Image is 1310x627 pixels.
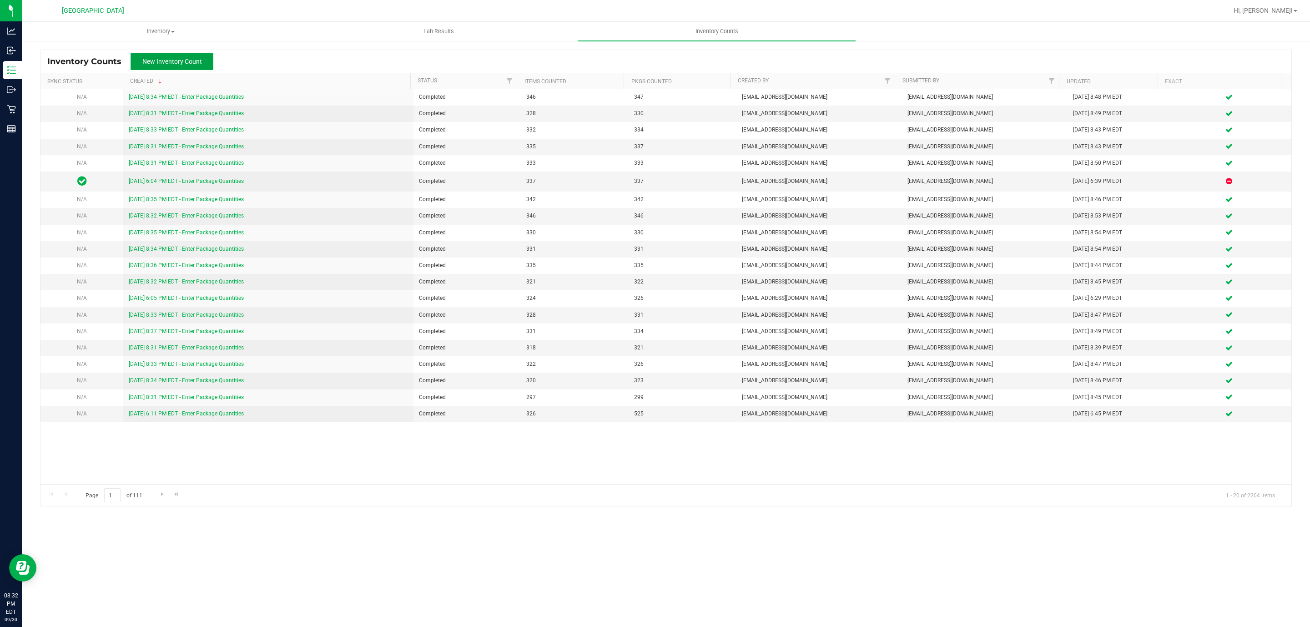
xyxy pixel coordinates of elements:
div: [DATE] 8:54 PM EDT [1073,245,1162,253]
span: 335 [526,142,623,151]
span: 322 [526,360,623,369]
span: 297 [526,393,623,402]
div: [DATE] 8:43 PM EDT [1073,142,1162,151]
span: [EMAIL_ADDRESS][DOMAIN_NAME] [907,93,1062,101]
span: [EMAIL_ADDRESS][DOMAIN_NAME] [907,294,1062,303]
span: Completed [419,93,516,101]
span: [EMAIL_ADDRESS][DOMAIN_NAME] [907,327,1062,336]
inline-svg: Inbound [7,46,16,55]
a: Inventory [22,22,300,41]
div: [DATE] 8:39 PM EDT [1073,344,1162,352]
span: 321 [526,278,623,286]
span: [EMAIL_ADDRESS][DOMAIN_NAME] [742,376,897,385]
span: Completed [419,109,516,118]
span: 330 [526,228,623,237]
span: 347 [634,93,731,101]
a: [DATE] 8:34 PM EDT - Enter Package Quantities [129,377,244,384]
span: 342 [634,195,731,204]
span: N/A [77,278,87,285]
button: New Inventory Count [131,53,213,70]
span: [EMAIL_ADDRESS][DOMAIN_NAME] [742,212,897,220]
span: Completed [419,159,516,167]
div: [DATE] 8:47 PM EDT [1073,311,1162,319]
a: [DATE] 6:04 PM EDT - Enter Package Quantities [129,178,244,184]
span: N/A [77,295,87,301]
a: Submitted By [902,77,939,84]
span: N/A [77,229,87,236]
a: [DATE] 8:34 PM EDT - Enter Package Quantities [129,246,244,252]
div: [DATE] 8:49 PM EDT [1073,109,1162,118]
span: [EMAIL_ADDRESS][DOMAIN_NAME] [907,393,1062,402]
span: 346 [634,212,731,220]
span: [EMAIL_ADDRESS][DOMAIN_NAME] [907,410,1062,418]
a: Filter [880,73,895,89]
span: 334 [634,126,731,134]
span: [EMAIL_ADDRESS][DOMAIN_NAME] [907,228,1062,237]
span: Completed [419,228,516,237]
span: [EMAIL_ADDRESS][DOMAIN_NAME] [742,126,897,134]
span: [EMAIL_ADDRESS][DOMAIN_NAME] [742,142,897,151]
span: 330 [634,109,731,118]
span: [EMAIL_ADDRESS][DOMAIN_NAME] [907,376,1062,385]
span: N/A [77,410,87,417]
span: [EMAIL_ADDRESS][DOMAIN_NAME] [742,261,897,270]
inline-svg: Outbound [7,85,16,94]
div: [DATE] 6:45 PM EDT [1073,410,1162,418]
span: N/A [77,94,87,100]
span: Inventory [22,27,299,35]
span: N/A [77,394,87,400]
span: Completed [419,177,516,186]
span: 328 [526,311,623,319]
a: Go to the last page [170,488,183,501]
a: Filter [502,73,517,89]
span: Completed [419,344,516,352]
div: [DATE] 8:50 PM EDT [1073,159,1162,167]
div: [DATE] 8:44 PM EDT [1073,261,1162,270]
a: [DATE] 6:11 PM EDT - Enter Package Quantities [129,410,244,417]
div: [DATE] 8:46 PM EDT [1073,376,1162,385]
a: Filter [1044,73,1059,89]
span: [EMAIL_ADDRESS][DOMAIN_NAME] [907,126,1062,134]
span: 342 [526,195,623,204]
span: [EMAIL_ADDRESS][DOMAIN_NAME] [907,261,1062,270]
span: N/A [77,377,87,384]
div: [DATE] 6:29 PM EDT [1073,294,1162,303]
a: [DATE] 8:33 PM EDT - Enter Package Quantities [129,126,244,133]
span: [EMAIL_ADDRESS][DOMAIN_NAME] [742,360,897,369]
a: Created By [738,77,769,84]
span: 320 [526,376,623,385]
span: Completed [419,278,516,286]
span: 331 [634,311,731,319]
a: [DATE] 6:05 PM EDT - Enter Package Quantities [129,295,244,301]
span: 332 [526,126,623,134]
a: Pkgs Counted [631,78,672,85]
a: [DATE] 8:34 PM EDT - Enter Package Quantities [129,94,244,100]
span: In Sync [77,175,87,187]
span: [EMAIL_ADDRESS][DOMAIN_NAME] [907,212,1062,220]
span: Lab Results [411,27,466,35]
span: [EMAIL_ADDRESS][DOMAIN_NAME] [907,177,1062,186]
span: Completed [419,126,516,134]
span: 335 [526,261,623,270]
span: N/A [77,196,87,202]
span: [EMAIL_ADDRESS][DOMAIN_NAME] [907,109,1062,118]
span: 335 [634,261,731,270]
span: Completed [419,142,516,151]
span: [EMAIL_ADDRESS][DOMAIN_NAME] [742,278,897,286]
span: [EMAIL_ADDRESS][DOMAIN_NAME] [742,294,897,303]
span: Completed [419,195,516,204]
span: 323 [634,376,731,385]
inline-svg: Inventory [7,66,16,75]
span: Hi, [PERSON_NAME]! [1234,7,1293,14]
span: 333 [634,159,731,167]
a: Items Counted [524,78,566,85]
a: [DATE] 8:35 PM EDT - Enter Package Quantities [129,196,244,202]
inline-svg: Reports [7,124,16,133]
span: [EMAIL_ADDRESS][DOMAIN_NAME] [907,195,1062,204]
span: Completed [419,245,516,253]
span: 326 [526,410,623,418]
span: 330 [634,228,731,237]
div: [DATE] 8:45 PM EDT [1073,278,1162,286]
a: [DATE] 8:33 PM EDT - Enter Package Quantities [129,312,244,318]
a: Lab Results [300,22,578,41]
